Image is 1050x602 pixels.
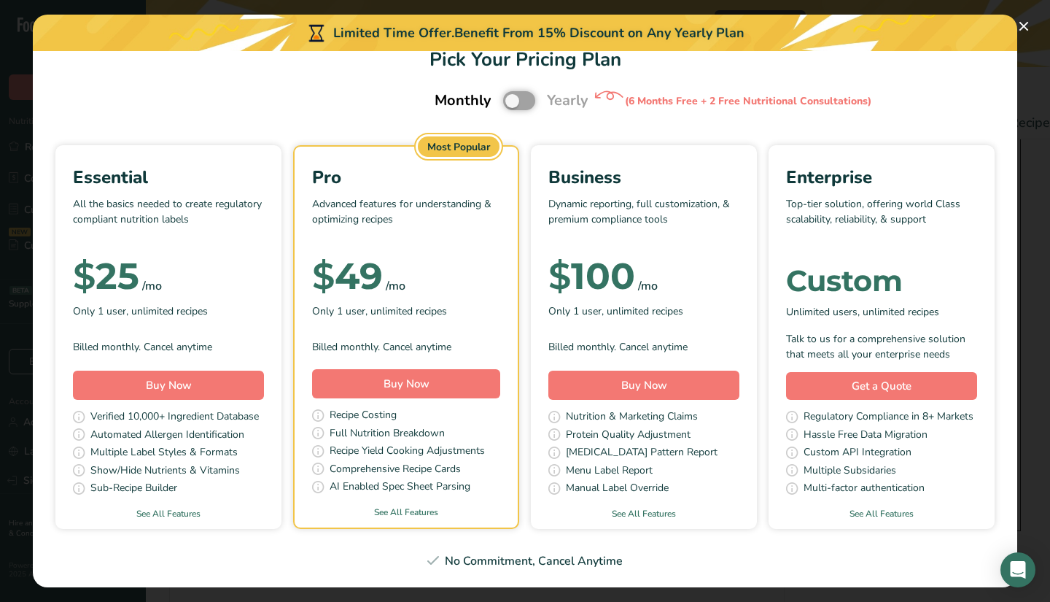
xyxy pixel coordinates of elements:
span: Only 1 user, unlimited recipes [548,304,683,319]
div: Benefit From 15% Discount on Any Yearly Plan [454,23,744,43]
div: Enterprise [786,164,977,190]
div: 100 [548,262,635,291]
div: /mo [638,277,658,295]
div: Billed monthly. Cancel anytime [312,339,500,355]
span: [MEDICAL_DATA] Pattern Report [566,444,717,463]
span: Sub-Recipe Builder [90,480,177,498]
span: Automated Allergen Identification [90,427,244,445]
div: Business [548,164,739,190]
span: Only 1 user, unlimited recipes [73,304,208,319]
div: No Commitment, Cancel Anytime [50,552,1000,570]
h1: Pick Your Pricing Plan [50,45,1000,74]
div: 49 [312,262,383,291]
button: Buy Now [548,371,739,400]
span: Buy Now [621,378,667,393]
div: (6 Months Free + 2 Free Nutritional Consultations) [625,93,871,109]
span: Recipe Yield Cooking Adjustments [330,443,485,461]
span: Recipe Costing [330,407,397,425]
div: Billed monthly. Cancel anytime [73,339,264,355]
button: Buy Now [312,369,500,398]
button: Buy Now [73,371,264,400]
span: Show/Hide Nutrients & Vitamins [90,463,240,481]
span: $ [312,254,335,298]
span: Buy Now [146,378,192,393]
span: Yearly [547,90,588,112]
a: See All Features [295,506,518,519]
div: Talk to us for a comprehensive solution that meets all your enterprise needs [786,331,977,362]
div: 25 [73,262,139,291]
span: Multiple Subsidaries [804,463,896,481]
a: Get a Quote [786,372,977,401]
a: See All Features [531,507,757,520]
span: Manual Label Override [566,480,669,498]
span: Get a Quote [852,378,911,395]
p: All the basics needed to create regulatory compliant nutrition labels [73,196,264,240]
div: /mo [142,277,162,295]
span: Unlimited users, unlimited recipes [786,304,939,320]
span: Menu Label Report [566,463,653,481]
span: Regulatory Compliance in 8+ Markets [804,409,973,427]
div: /mo [386,277,405,295]
span: $ [548,254,571,298]
a: See All Features [55,507,281,520]
p: Advanced features for understanding & optimizing recipes [312,196,500,240]
p: Dynamic reporting, full customization, & premium compliance tools [548,196,739,240]
div: Most Popular [418,136,499,157]
span: Multiple Label Styles & Formats [90,444,238,463]
span: Comprehensive Recipe Cards [330,461,461,479]
span: Only 1 user, unlimited recipes [312,304,447,319]
div: Limited Time Offer. [33,15,1017,51]
span: Custom API Integration [804,444,911,463]
span: Hassle Free Data Migration [804,427,927,445]
a: See All Features [769,507,995,520]
span: $ [73,254,96,298]
div: Custom [786,266,977,296]
span: Monthly [435,90,491,112]
div: Billed monthly. Cancel anytime [548,339,739,355]
p: Top-tier solution, offering world Class scalability, reliability, & support [786,196,977,240]
span: Nutrition & Marketing Claims [566,409,698,427]
span: Protein Quality Adjustment [566,427,691,445]
div: Pro [312,164,500,190]
div: Essential [73,164,264,190]
span: Buy Now [384,377,429,391]
span: AI Enabled Spec Sheet Parsing [330,479,470,497]
span: Full Nutrition Breakdown [330,425,445,444]
div: Open Intercom Messenger [1000,552,1035,587]
span: Multi-factor authentication [804,480,925,498]
span: Verified 10,000+ Ingredient Database [90,409,259,427]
